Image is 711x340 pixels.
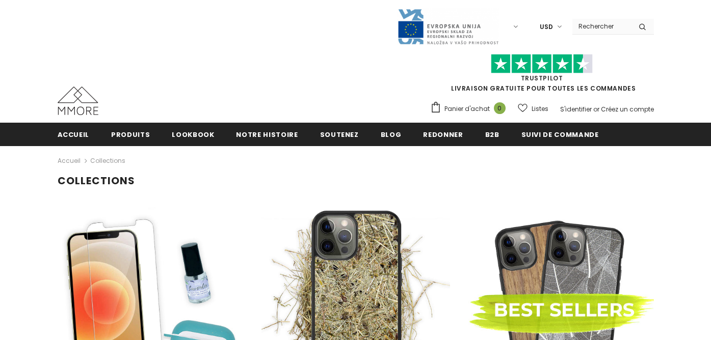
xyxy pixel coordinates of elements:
[320,130,359,139] span: soutenez
[320,123,359,146] a: soutenez
[172,130,214,139] span: Lookbook
[423,130,463,139] span: Redonner
[593,105,599,114] span: or
[521,123,599,146] a: Suivi de commande
[532,104,548,114] span: Listes
[430,101,511,117] a: Panier d'achat 0
[90,155,125,167] span: Collections
[430,59,654,93] span: LIVRAISON GRATUITE POUR TOUTES LES COMMANDES
[540,22,553,32] span: USD
[58,87,98,115] img: Cas MMORE
[58,130,90,139] span: Accueil
[485,130,499,139] span: B2B
[601,105,654,114] a: Créez un compte
[111,123,150,146] a: Produits
[397,8,499,45] img: Javni Razpis
[521,74,563,82] a: TrustPilot
[491,54,593,74] img: Faites confiance aux étoiles pilotes
[236,123,298,146] a: Notre histoire
[521,130,599,139] span: Suivi de commande
[381,130,402,139] span: Blog
[381,123,402,146] a: Blog
[560,105,592,114] a: S'identifier
[111,130,150,139] span: Produits
[423,123,463,146] a: Redonner
[494,102,506,114] span: 0
[485,123,499,146] a: B2B
[58,155,81,167] a: Accueil
[397,22,499,31] a: Javni Razpis
[172,123,214,146] a: Lookbook
[572,19,631,34] input: Search Site
[444,104,490,114] span: Panier d'achat
[58,123,90,146] a: Accueil
[518,100,548,118] a: Listes
[236,130,298,139] span: Notre histoire
[58,175,654,187] h1: Collections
